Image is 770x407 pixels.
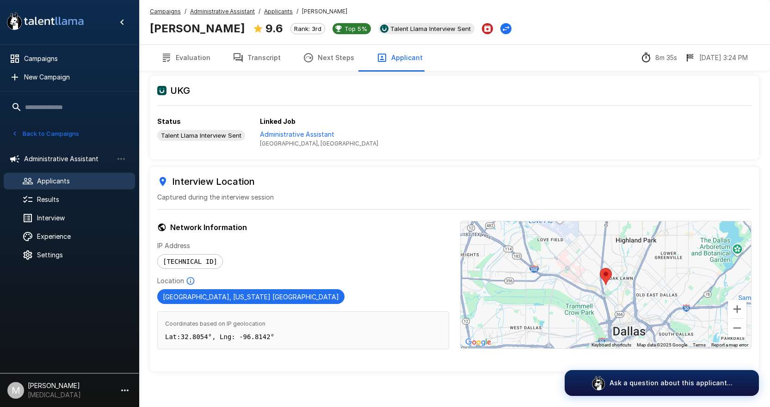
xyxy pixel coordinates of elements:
u: Applicants [264,8,293,15]
p: 8m 35s [655,53,677,62]
h6: Interview Location [157,174,752,189]
img: ukg_logo.jpeg [380,24,388,33]
span: Map data ©2025 Google [637,342,687,347]
span: [PERSON_NAME] [302,7,347,16]
img: Google [463,336,493,348]
button: Zoom in [728,300,746,318]
u: Campaigns [150,8,181,15]
span: Rank: 3rd [291,25,325,32]
img: logo_glasses@2x.png [591,376,606,390]
img: ukg_logo.jpeg [157,86,166,95]
button: Archive Applicant [482,23,493,34]
span: / [259,7,260,16]
button: Ask a question about this applicant... [565,370,759,396]
button: Keyboard shortcuts [591,342,631,348]
p: Location [157,276,184,286]
p: Lat: 32.8054 °, Lng: -96.8142 ° [165,332,441,341]
div: The date and time when the interview was completed [684,52,748,63]
b: Linked Job [260,117,296,125]
a: Open this area in Google Maps (opens a new window) [463,336,493,348]
span: Top 5% [341,25,371,32]
u: Administrative Assistant [190,8,255,15]
button: Transcript [222,45,292,71]
button: Next Steps [292,45,365,71]
b: 9.6 [265,22,283,35]
a: Report a map error [711,342,748,347]
button: Change Stage [500,23,511,34]
span: [GEOGRAPHIC_DATA], [US_STATE] [GEOGRAPHIC_DATA] [157,293,345,301]
div: The time between starting and completing the interview [641,52,677,63]
p: Administrative Assistant [260,130,378,139]
p: [DATE] 3:24 PM [699,53,748,62]
b: Status [157,117,181,125]
button: Evaluation [150,45,222,71]
div: View profile in UKG [378,23,474,34]
b: [PERSON_NAME] [150,22,245,35]
p: IP Address [157,241,449,250]
a: View job in UKG [260,130,378,148]
p: Captured during the interview session [157,193,752,202]
h6: Network Information [157,221,449,234]
span: / [185,7,186,16]
button: Zoom out [728,319,746,337]
span: / [296,7,298,16]
span: [TECHNICAL_ID] [158,258,222,265]
span: Talent Llama Interview Sent [387,25,474,32]
span: [GEOGRAPHIC_DATA], [GEOGRAPHIC_DATA] [260,139,378,148]
svg: Based on IP Address and not guaranteed to be accurate [186,276,195,286]
h6: UKG [157,83,752,98]
p: Ask a question about this applicant... [610,378,733,388]
div: View profile in UKG [157,130,245,141]
span: Coordinates based on IP geolocation [165,319,441,328]
span: Talent Llama Interview Sent [157,132,245,139]
button: Applicant [365,45,434,71]
a: Terms (opens in new tab) [693,342,706,347]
